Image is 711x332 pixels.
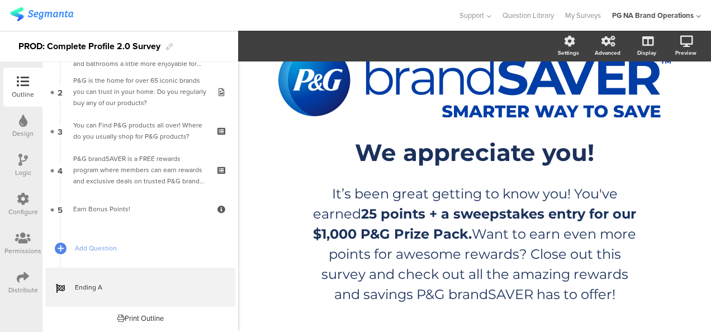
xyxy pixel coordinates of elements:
div: Logic [15,168,31,178]
span: 4 [58,164,63,176]
div: Permissions [4,246,41,256]
div: P&G brandSAVER is a FREE rewards program where members can earn rewards and exclusive deals on tr... [73,153,207,187]
div: Settings [558,49,579,57]
div: Earn Bonus Points! [73,203,207,215]
div: Outline [12,89,34,99]
div: P&G is the home for over 65 iconic brands you can trust in your home. Do you regularly buy any of... [73,75,207,108]
img: segmanta logo [10,7,73,21]
span: Add Question [75,243,218,254]
span: Support [459,10,484,21]
p: It’s been great getting to know you! You've earned Want to earn even more points for awesome rewa... [307,184,642,305]
div: PROD: Complete Profile 2.0 Survey [18,37,160,55]
a: Ending A [45,268,235,307]
a: 5 Earn Bonus Points! [45,189,235,229]
span: 2 [58,86,63,98]
a: 4 P&G brandSAVER is a FREE rewards program where members can earn rewards and exclusive deals on ... [45,150,235,189]
div: Configure [8,207,38,217]
span: 5 [58,203,63,215]
div: Distribute [8,285,38,295]
div: Print Outline [117,313,164,324]
a: 2 P&G is the home for over 65 iconic brands you can trust in your home. Do you regularly buy any ... [45,72,235,111]
strong: 25 points + a sweepstakes entry for our $1,000 P&G Prize Pack. [313,206,636,242]
div: Display [637,49,656,57]
a: 3 You can Find P&G products all over! Where do you usually shop for P&G products? [45,111,235,150]
div: Preview [675,49,696,57]
span: 3 [58,125,63,137]
div: You can Find P&G products all over! Where do you usually shop for P&G products? [73,120,207,142]
p: We appreciate you! [268,138,681,167]
span: Ending A [75,282,218,293]
div: Advanced [595,49,620,57]
div: PG NA Brand Operations [612,10,694,21]
div: Design [12,129,34,139]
